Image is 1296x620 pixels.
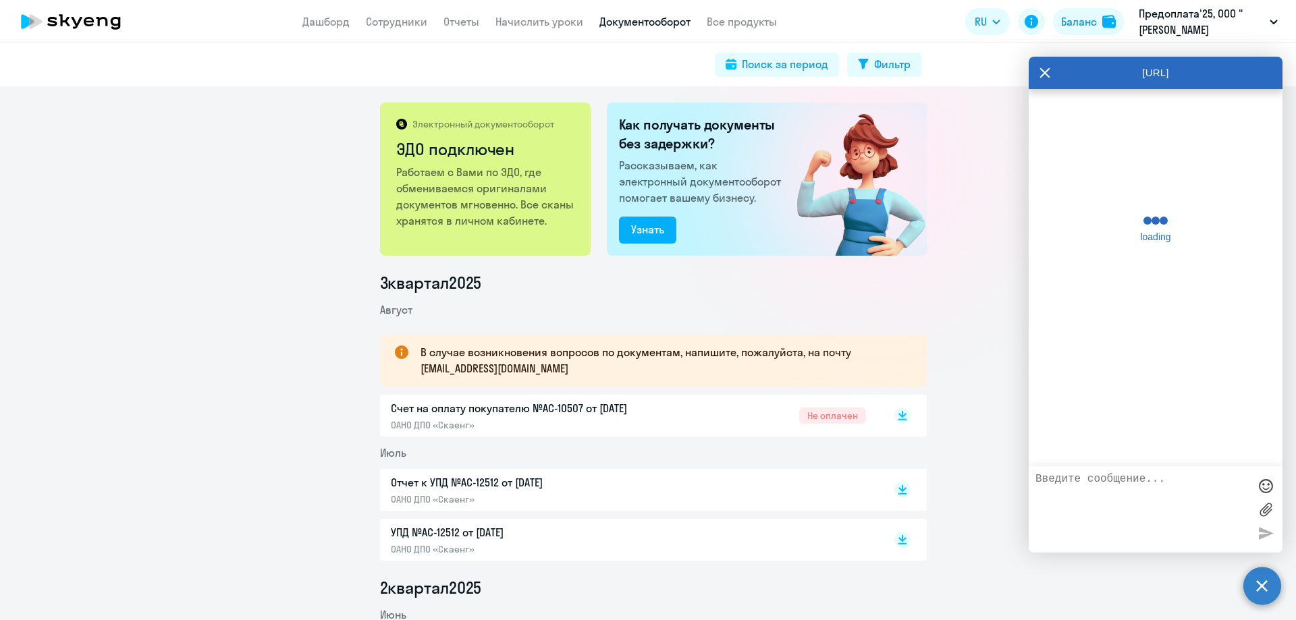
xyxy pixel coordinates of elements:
p: ОАНО ДПО «Скаенг» [391,419,674,431]
p: В случае возникновения вопросов по документам, напишите, пожалуйста, на почту [EMAIL_ADDRESS][DOM... [421,344,902,376]
li: 2 квартал 2025 [380,577,927,598]
div: Узнать [631,221,664,237]
a: Документооборот [599,15,691,28]
img: connected [775,103,927,256]
a: Сотрудники [366,15,427,28]
span: Август [380,303,412,316]
button: Узнать [619,217,676,244]
a: Все продукты [707,15,777,28]
p: УПД №AC-12512 от [DATE] [391,524,674,540]
button: Фильтр [847,53,921,77]
li: 3 квартал 2025 [380,272,927,293]
p: Счет на оплату покупателю №AC-10507 от [DATE] [391,400,674,416]
button: Поиск за период [715,53,839,77]
p: Электронный документооборот [412,118,554,130]
p: Предоплата'25, ООО "[PERSON_NAME] РАМЕНСКОЕ" [1139,5,1264,38]
div: Фильтр [874,56,911,72]
button: RU [965,8,1010,35]
a: Отчет к УПД №AC-12512 от [DATE]ОАНО ДПО «Скаенг» [391,474,866,505]
span: RU [975,13,987,30]
button: Балансbalance [1053,8,1124,35]
p: ОАНО ДПО «Скаенг» [391,493,674,505]
p: Работаем с Вами по ЭДО, где обмениваемся оригиналами документов мгновенно. Все сканы хранятся в л... [396,164,576,229]
a: Начислить уроки [495,15,583,28]
div: Баланс [1061,13,1097,30]
div: Поиск за период [742,56,828,72]
span: Не оплачен [799,407,866,424]
span: Июль [380,446,406,459]
a: УПД №AC-12512 от [DATE]ОАНО ДПО «Скаенг» [391,524,866,555]
h2: Как получать документы без задержки? [619,115,786,153]
button: Предоплата'25, ООО "[PERSON_NAME] РАМЕНСКОЕ" [1132,5,1285,38]
a: Счет на оплату покупателю №AC-10507 от [DATE]ОАНО ДПО «Скаенг»Не оплачен [391,400,866,431]
a: Дашборд [302,15,350,28]
img: balance [1102,15,1116,28]
p: Рассказываем, как электронный документооборот помогает вашему бизнесу. [619,157,786,206]
a: Отчеты [443,15,479,28]
p: ОАНО ДПО «Скаенг» [391,543,674,555]
label: Лимит 10 файлов [1255,499,1276,519]
span: loading [1029,231,1282,242]
p: Отчет к УПД №AC-12512 от [DATE] [391,474,674,490]
h2: ЭДО подключен [396,138,576,160]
